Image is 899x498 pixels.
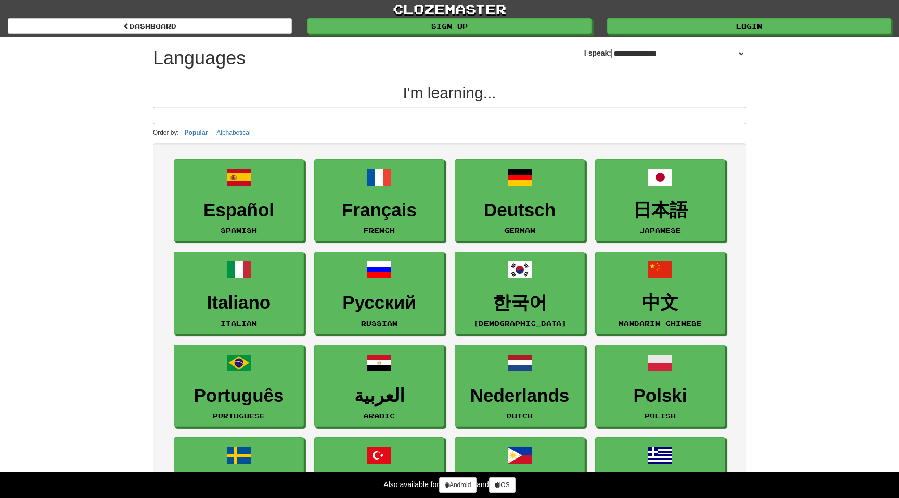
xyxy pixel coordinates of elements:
small: [DEMOGRAPHIC_DATA] [473,320,567,327]
a: РусскийRussian [314,252,444,334]
h3: Português [179,386,298,406]
h3: Español [179,200,298,220]
a: 中文Mandarin Chinese [595,252,725,334]
button: Alphabetical [213,127,253,138]
small: Portuguese [213,412,265,420]
select: I speak: [611,49,746,58]
h3: Polski [601,386,720,406]
a: Sign up [307,18,592,34]
a: iOS [489,477,516,493]
a: Android [439,477,477,493]
label: I speak: [584,48,746,58]
h3: 日本語 [601,200,720,220]
h3: Français [320,200,439,220]
h3: Deutsch [460,200,579,220]
small: Spanish [221,227,257,234]
h3: 中文 [601,293,720,313]
a: Login [607,18,891,34]
a: dashboard [8,18,292,34]
h3: Nederlands [460,386,579,406]
a: 한국어[DEMOGRAPHIC_DATA] [455,252,585,334]
a: PortuguêsPortuguese [174,345,304,427]
a: FrançaisFrench [314,159,444,242]
a: EspañolSpanish [174,159,304,242]
h3: Русский [320,293,439,313]
h2: I'm learning... [153,84,746,101]
a: PolskiPolish [595,345,725,427]
small: Italian [221,320,257,327]
small: Order by: [153,129,179,136]
a: NederlandsDutch [455,345,585,427]
h3: 한국어 [460,293,579,313]
small: Japanese [639,227,681,234]
small: Arabic [364,412,395,420]
small: Dutch [507,412,533,420]
small: Polish [645,412,676,420]
a: العربيةArabic [314,345,444,427]
small: Mandarin Chinese [619,320,702,327]
small: German [504,227,535,234]
small: Russian [361,320,397,327]
a: DeutschGerman [455,159,585,242]
a: 日本語Japanese [595,159,725,242]
h3: Italiano [179,293,298,313]
a: ItalianoItalian [174,252,304,334]
small: French [364,227,395,234]
h3: العربية [320,386,439,406]
button: Popular [182,127,211,138]
h1: Languages [153,48,246,69]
